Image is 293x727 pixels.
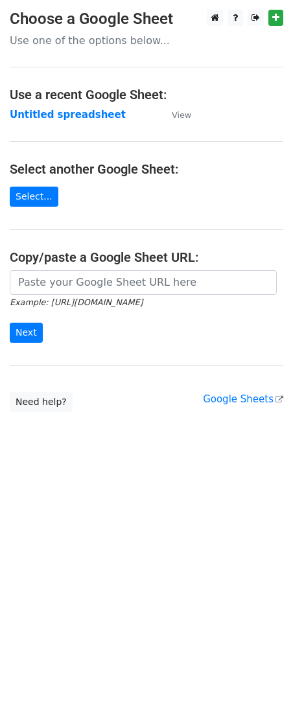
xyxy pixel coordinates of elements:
[203,393,283,405] a: Google Sheets
[10,270,277,295] input: Paste your Google Sheet URL here
[10,297,143,307] small: Example: [URL][DOMAIN_NAME]
[10,10,283,29] h3: Choose a Google Sheet
[10,34,283,47] p: Use one of the options below...
[10,323,43,343] input: Next
[10,109,126,121] a: Untitled spreadsheet
[10,187,58,207] a: Select...
[10,87,283,102] h4: Use a recent Google Sheet:
[10,392,73,412] a: Need help?
[10,249,283,265] h4: Copy/paste a Google Sheet URL:
[172,110,191,120] small: View
[159,109,191,121] a: View
[10,161,283,177] h4: Select another Google Sheet:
